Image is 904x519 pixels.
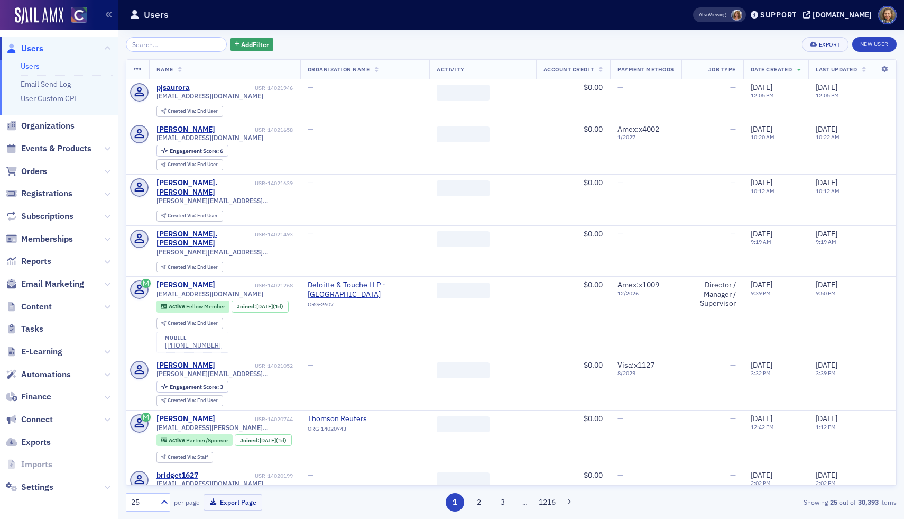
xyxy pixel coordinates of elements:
[156,480,263,488] span: [EMAIL_ADDRESS][DOMAIN_NAME]
[751,470,772,480] span: [DATE]
[584,414,603,423] span: $0.00
[21,166,47,177] span: Orders
[21,188,72,199] span: Registrations
[230,38,274,51] button: AddFilter
[751,178,772,187] span: [DATE]
[255,231,293,238] div: USR-14021493
[21,436,51,448] span: Exports
[240,437,260,444] span: Joined :
[6,481,53,493] a: Settings
[255,180,293,187] div: USR-14021639
[168,107,197,114] span: Created Via :
[217,282,293,289] div: USR-14021268
[494,493,512,512] button: 3
[260,437,287,444] div: (1d)
[15,7,63,24] img: SailAMX
[204,494,262,511] button: Export Page
[156,197,293,205] span: [PERSON_NAME][EMAIL_ADDRESS][PERSON_NAME][DOMAIN_NAME]
[617,470,623,480] span: —
[6,414,53,425] a: Connect
[437,85,490,101] span: ‌
[816,238,836,245] time: 9:19 AM
[156,318,223,329] div: Created Via: End User
[200,472,293,479] div: USR-14020199
[584,124,603,134] span: $0.00
[518,497,532,507] span: …
[170,384,223,390] div: 3
[21,79,71,89] a: Email Send Log
[170,147,220,154] span: Engagement Score :
[437,472,490,488] span: ‌
[21,94,78,103] a: User Custom CPE
[156,471,198,480] div: bridget1627
[156,280,215,290] a: [PERSON_NAME]
[168,162,218,168] div: End User
[161,437,228,444] a: Active Partner/Sponsor
[168,397,197,404] span: Created Via :
[156,290,263,298] span: [EMAIL_ADDRESS][DOMAIN_NAME]
[6,323,43,335] a: Tasks
[156,434,233,446] div: Active: Active: Partner/Sponsor
[6,43,43,54] a: Users
[617,124,659,134] span: Amex : x4002
[816,83,837,92] span: [DATE]
[816,92,839,99] time: 12:05 PM
[156,381,228,393] div: Engagement Score: 3
[260,436,276,444] span: [DATE]
[617,360,654,370] span: Visa : x1127
[6,436,51,448] a: Exports
[156,424,293,432] span: [EMAIL_ADDRESS][PERSON_NAME][DOMAIN_NAME]
[584,83,603,92] span: $0.00
[6,166,47,177] a: Orders
[156,452,213,463] div: Created Via: Staff
[751,280,772,289] span: [DATE]
[174,497,200,507] label: per page
[538,493,557,512] button: 1216
[816,369,836,377] time: 3:39 PM
[584,280,603,289] span: $0.00
[308,425,404,436] div: ORG-14020743
[751,133,774,141] time: 10:20 AM
[161,303,225,310] a: Active Fellow Member
[730,229,736,239] span: —
[21,323,43,335] span: Tasks
[816,280,837,289] span: [DATE]
[617,66,674,73] span: Payment Methods
[21,414,53,425] span: Connect
[170,383,220,390] span: Engagement Score :
[191,85,293,92] div: USR-14021946
[21,481,53,493] span: Settings
[878,6,897,24] span: Profile
[617,178,623,187] span: —
[21,278,84,290] span: Email Marketing
[144,8,169,21] h1: Users
[6,278,84,290] a: Email Marketing
[852,37,897,52] a: New User
[63,7,87,25] a: View Homepage
[308,280,422,299] span: Deloitte & Touche LLP - Denver
[156,106,223,117] div: Created Via: End User
[308,280,422,299] a: Deloitte & Touche LLP - [GEOGRAPHIC_DATA]
[168,398,218,404] div: End User
[816,229,837,239] span: [DATE]
[803,11,875,19] button: [DOMAIN_NAME]
[617,370,674,377] span: 8 / 2029
[802,37,848,52] button: Export
[689,280,736,308] div: Director / Manager / Supervisor
[237,303,257,310] span: Joined :
[446,493,464,512] button: 1
[21,61,40,71] a: Users
[751,238,771,245] time: 9:19 AM
[6,369,71,380] a: Automations
[816,470,837,480] span: [DATE]
[751,423,774,431] time: 12:42 PM
[71,7,87,23] img: SailAMX
[156,83,190,93] a: pjsaurora
[156,248,293,256] span: [PERSON_NAME][EMAIL_ADDRESS][PERSON_NAME][DOMAIN_NAME]
[6,120,75,132] a: Organizations
[308,414,404,424] span: Thomson Reuters
[168,108,218,114] div: End User
[437,66,464,73] span: Activity
[647,497,897,507] div: Showing out of items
